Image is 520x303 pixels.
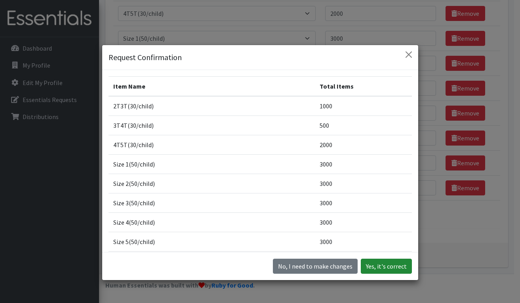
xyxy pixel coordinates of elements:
[315,193,411,213] td: 3000
[315,232,411,252] td: 3000
[361,259,412,274] button: Yes, it's correct
[315,135,411,155] td: 2000
[109,193,315,213] td: Size 3(50/child)
[109,77,315,97] th: Item Name
[315,174,411,193] td: 3000
[315,116,411,135] td: 500
[109,135,315,155] td: 4T5T(30/child)
[109,155,315,174] td: Size 1(50/child)
[315,155,411,174] td: 3000
[109,252,315,271] td: Size 6(50/child)
[109,51,182,63] h5: Request Confirmation
[315,213,411,232] td: 3000
[109,232,315,252] td: Size 5(50/child)
[109,96,315,116] td: 2T3T(30/child)
[315,96,411,116] td: 1000
[402,48,415,61] button: Close
[273,259,358,274] button: No I need to make changes
[315,252,411,271] td: 3000
[109,174,315,193] td: Size 2(50/child)
[315,77,411,97] th: Total Items
[109,116,315,135] td: 3T4T(30/child)
[109,213,315,232] td: Size 4(50/child)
